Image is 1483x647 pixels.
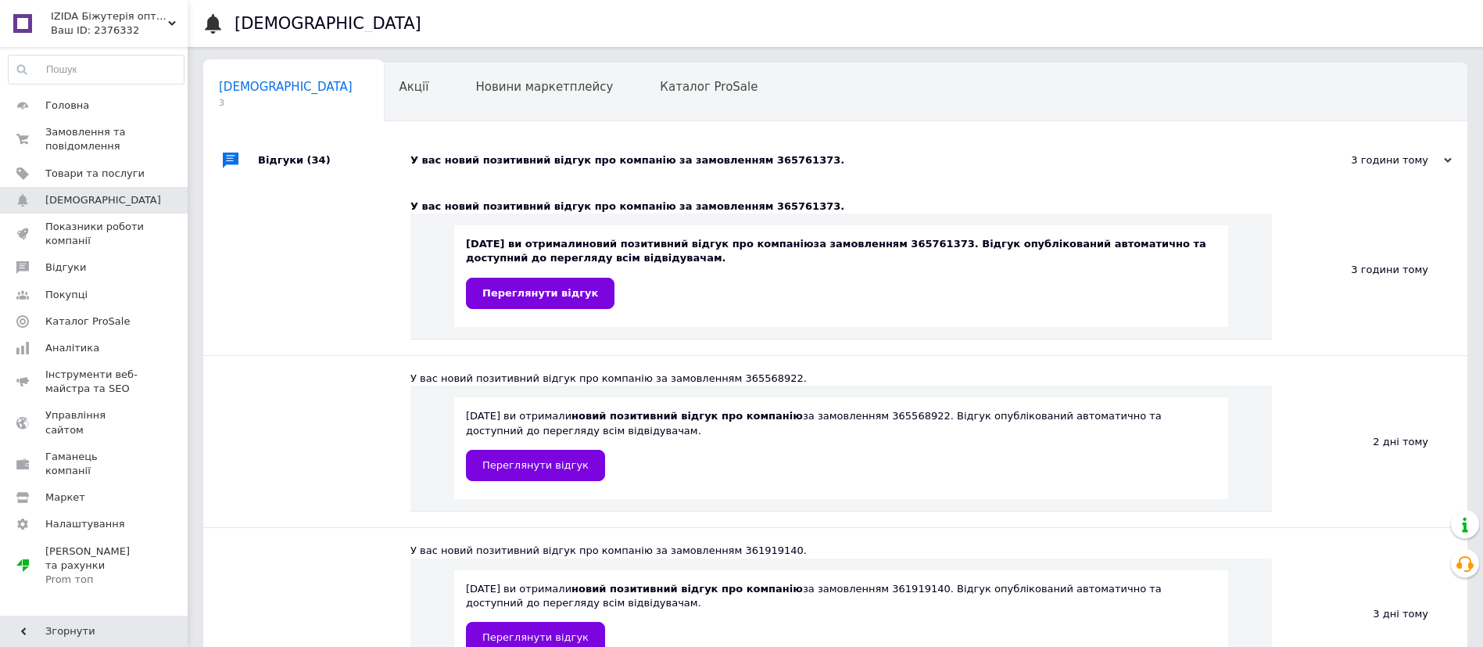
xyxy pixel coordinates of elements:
div: У вас новий позитивний відгук про компанію за замовленням 365761373. [410,199,1272,214]
span: Переглянути відгук [482,631,589,643]
span: 3 [219,97,353,109]
div: [DATE] ви отримали за замовленням 365568922. Відгук опублікований автоматично та доступний до пер... [466,409,1216,480]
a: Переглянути відгук [466,278,614,309]
span: [DEMOGRAPHIC_DATA] [45,193,161,207]
div: Відгуки [258,137,410,184]
b: новий позитивний відгук про компанію [571,583,803,595]
span: Інструменти веб-майстра та SEO [45,368,145,396]
span: Замовлення та повідомлення [45,125,145,153]
span: (34) [307,154,331,166]
b: новий позитивний відгук про компанію [571,410,803,422]
div: Prom топ [45,573,145,587]
div: У вас новий позитивний відгук про компанію за замовленням 365568922. [410,372,1272,386]
span: Каталог ProSale [45,315,130,329]
div: 3 години тому [1272,184,1467,355]
b: новий позитивний відгук про компанію [582,238,814,250]
span: IZIDA Біжутерія оптом, натуральне каміння та перли, фурнітура для біжутерії оптом [51,9,168,23]
h1: [DEMOGRAPHIC_DATA] [235,14,421,33]
span: Переглянути відгук [482,287,598,299]
span: Каталог ProSale [660,80,758,94]
div: [DATE] ви отримали за замовленням 365761373. Відгук опублікований автоматично та доступний до пер... [466,237,1216,308]
span: Переглянути відгук [482,459,589,471]
span: Налаштування [45,517,125,531]
span: Маркет [45,491,85,505]
input: Пошук [9,56,184,84]
span: Новини маркетплейсу [475,80,613,94]
div: 3 години тому [1295,153,1452,167]
span: Відгуки [45,261,86,275]
span: Показники роботи компанії [45,220,145,248]
span: [PERSON_NAME] та рахунки [45,545,145,588]
div: У вас новий позитивний відгук про компанію за замовленням 365761373. [410,153,1295,167]
span: Товари та послуги [45,167,145,181]
span: Управління сайтом [45,408,145,437]
div: Ваш ID: 2376332 [51,23,188,38]
span: Покупці [45,288,88,302]
span: Аналітика [45,341,99,355]
span: Акції [399,80,429,94]
div: 2 дні тому [1272,356,1467,527]
span: Головна [45,99,89,113]
a: Переглянути відгук [466,450,605,481]
div: У вас новий позитивний відгук про компанію за замовленням 361919140. [410,544,1272,558]
span: Гаманець компанії [45,450,145,478]
span: [DEMOGRAPHIC_DATA] [219,80,353,94]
